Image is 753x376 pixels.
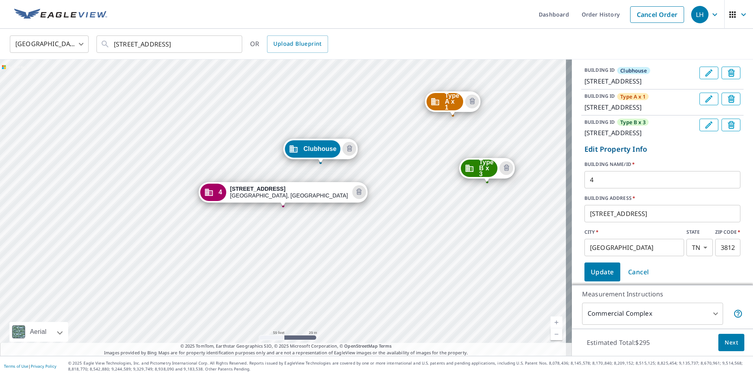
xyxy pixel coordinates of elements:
[114,33,226,55] input: Search by address or latitude-longitude
[10,33,89,55] div: [GEOGRAPHIC_DATA]
[551,316,562,328] a: Current Level 19, Zoom In
[4,363,28,369] a: Terms of Use
[14,9,107,20] img: EV Logo
[198,182,367,207] div: Dropped pin, building 4, Commercial property, 230 Arbor Commons Cir Memphis, TN 38120
[230,186,286,192] strong: [STREET_ADDRESS]
[620,67,647,74] span: Clubhouse
[584,102,696,112] p: [STREET_ADDRESS]
[459,158,515,182] div: Dropped pin, building Type B x 3, Commercial property, 270 Arbor Commons Cir Memphis, TN 38120
[699,67,718,79] button: Edit building Clubhouse
[68,360,749,372] p: © 2025 Eagle View Technologies, Inc. and Pictometry International Corp. All Rights Reserved. Repo...
[31,363,56,369] a: Privacy Policy
[581,334,656,351] p: Estimated Total: $295
[733,309,743,318] span: Each building may require a separate measurement report; if so, your account will be billed per r...
[584,161,740,168] label: BUILDING NAME/ID
[584,195,740,202] label: BUILDING ADDRESS
[425,91,481,116] div: Dropped pin, building Type A x 1, Commercial property, 278 Arbor Commons Cir Memphis, TN 38120
[691,6,708,23] div: LH
[584,229,684,236] label: CITY
[582,289,743,299] p: Measurement Instructions
[303,146,336,152] span: Clubhouse
[620,119,645,126] span: Type B x 3
[445,93,460,110] span: Type A x 1
[499,161,513,175] button: Delete building Type B x 3
[465,95,479,108] button: Delete building Type A x 1
[721,119,740,131] button: Delete building Type B x 3
[267,35,328,53] a: Upload Blueprint
[273,39,321,49] span: Upload Blueprint
[721,67,740,79] button: Delete building Clubhouse
[344,343,377,349] a: OpenStreetMap
[628,266,649,277] span: Cancel
[28,322,49,342] div: Aerial
[250,35,328,53] div: OR
[584,67,615,73] p: BUILDING ID
[620,93,645,100] span: Type A x 1
[584,76,696,86] p: [STREET_ADDRESS]
[699,93,718,105] button: Edit building Type A x 1
[4,364,56,369] p: |
[622,262,655,281] button: Cancel
[352,185,366,199] button: Delete building 4
[551,328,562,340] a: Current Level 19, Zoom Out
[584,119,615,125] p: BUILDING ID
[584,93,615,99] p: BUILDING ID
[479,159,494,177] span: Type B x 3
[699,119,718,131] button: Edit building Type B x 3
[9,322,68,342] div: Aerial
[584,262,620,281] button: Update
[725,338,738,348] span: Next
[591,266,614,277] span: Update
[630,6,684,23] a: Cancel Order
[219,189,222,195] span: 4
[343,142,356,156] button: Delete building Clubhouse
[283,139,358,163] div: Dropped pin, building Clubhouse, Commercial property, 225 Arbor Commons Cir Memphis, TN 38120
[230,186,348,199] div: [GEOGRAPHIC_DATA], [GEOGRAPHIC_DATA] 38120
[379,343,392,349] a: Terms
[584,128,696,138] p: [STREET_ADDRESS]
[686,239,713,256] div: TN
[180,343,392,350] span: © 2025 TomTom, Earthstar Geographics SIO, © 2025 Microsoft Corporation, ©
[715,229,740,236] label: ZIP CODE
[582,303,723,325] div: Commercial Complex
[686,229,713,236] label: STATE
[718,334,744,352] button: Next
[721,93,740,105] button: Delete building Type A x 1
[584,144,740,154] p: Edit Property Info
[692,244,700,251] em: TN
